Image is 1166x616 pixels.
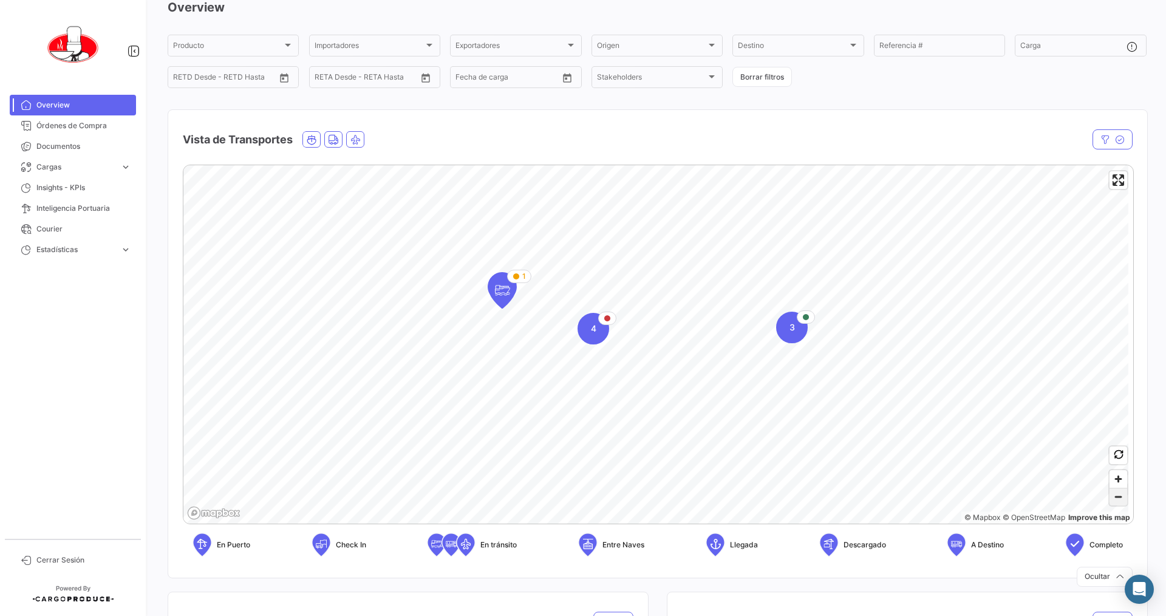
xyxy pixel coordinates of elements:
span: expand_more [120,162,131,173]
button: Ocean [303,132,320,147]
a: Overview [10,95,136,115]
span: Origen [597,43,706,52]
span: Check In [336,539,366,550]
button: Ocultar [1077,567,1133,587]
span: expand_more [120,244,131,255]
span: Inteligencia Portuaria [36,203,131,214]
span: A Destino [971,539,1004,550]
a: Mapbox logo [187,506,240,520]
a: Courier [10,219,136,239]
input: Desde [173,75,195,83]
span: En tránsito [480,539,517,550]
input: Hasta [345,75,394,83]
span: Órdenes de Compra [36,120,131,131]
span: Overview [36,100,131,111]
button: Open calendar [417,69,435,87]
span: En Puerto [217,539,250,550]
input: Desde [315,75,336,83]
span: 3 [789,321,795,334]
img: 0621d632-ab00-45ba-b411-ac9e9fb3f036.png [43,15,103,75]
a: OpenStreetMap [1003,513,1065,522]
div: Map marker [488,272,517,309]
span: 4 [591,323,596,335]
a: Map feedback [1068,513,1130,522]
span: 1 [522,271,526,282]
a: Documentos [10,136,136,157]
a: Inteligencia Portuaria [10,198,136,219]
h4: Vista de Transportes [183,131,293,148]
span: Estadísticas [36,244,115,255]
span: Cerrar Sesión [36,555,131,566]
span: Insights - KPIs [36,182,131,193]
button: Zoom out [1110,488,1127,505]
button: Borrar filtros [732,67,792,87]
div: Abrir Intercom Messenger [1125,575,1154,604]
div: Map marker [776,312,808,343]
span: Exportadores [455,43,565,52]
button: Air [347,132,364,147]
button: Zoom in [1110,470,1127,488]
span: Importadores [315,43,424,52]
button: Enter fullscreen [1110,171,1127,189]
button: Land [325,132,342,147]
span: Stakeholders [597,75,706,83]
button: Open calendar [275,69,293,87]
span: Entre Naves [602,539,644,550]
a: Mapbox [964,513,1000,522]
div: Map marker [578,313,609,344]
a: Órdenes de Compra [10,115,136,136]
input: Hasta [486,75,534,83]
input: Desde [455,75,477,83]
a: Insights - KPIs [10,177,136,198]
span: Zoom out [1110,488,1127,505]
span: Descargado [844,539,886,550]
input: Hasta [203,75,252,83]
span: Cargas [36,162,115,173]
span: Llegada [730,539,758,550]
span: Documentos [36,141,131,152]
span: Destino [738,43,847,52]
span: Completo [1089,539,1123,550]
span: Producto [173,43,282,52]
canvas: Map [183,165,1128,525]
button: Open calendar [558,69,576,87]
span: Courier [36,224,131,234]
